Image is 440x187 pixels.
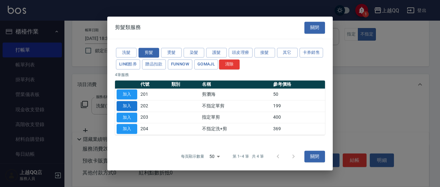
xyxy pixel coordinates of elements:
[272,89,325,100] td: 50
[139,48,159,58] button: 剪髮
[254,48,275,58] button: 接髮
[184,48,204,58] button: 染髮
[139,89,170,100] td: 201
[219,60,240,70] button: 清除
[304,151,325,162] button: 關閉
[168,60,192,70] button: FUNNOW
[161,48,182,58] button: 燙髮
[117,101,137,111] button: 加入
[117,124,137,134] button: 加入
[272,100,325,112] td: 199
[115,72,325,78] p: 4 筆服務
[300,48,323,58] button: 卡券銷售
[233,154,264,160] p: 第 1–4 筆 共 4 筆
[200,123,272,135] td: 不指定洗+剪
[170,80,201,89] th: 類別
[116,60,140,70] button: LINE酷券
[272,123,325,135] td: 369
[200,89,272,100] td: 剪瀏海
[229,48,253,58] button: 頭皮理療
[142,60,166,70] button: 贈品扣款
[115,25,141,31] span: 剪髮類服務
[117,89,137,99] button: 加入
[200,100,272,112] td: 不指定單剪
[206,48,227,58] button: 護髮
[181,154,204,160] p: 每頁顯示數量
[139,112,170,123] td: 203
[304,22,325,34] button: 關閉
[277,48,298,58] button: 其它
[117,113,137,123] button: 加入
[272,80,325,89] th: 參考價格
[207,148,222,165] div: 50
[200,80,272,89] th: 名稱
[272,112,325,123] td: 400
[194,60,218,70] button: GOMAJL
[200,112,272,123] td: 指定單剪
[116,48,137,58] button: 洗髮
[139,123,170,135] td: 204
[139,80,170,89] th: 代號
[139,100,170,112] td: 202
